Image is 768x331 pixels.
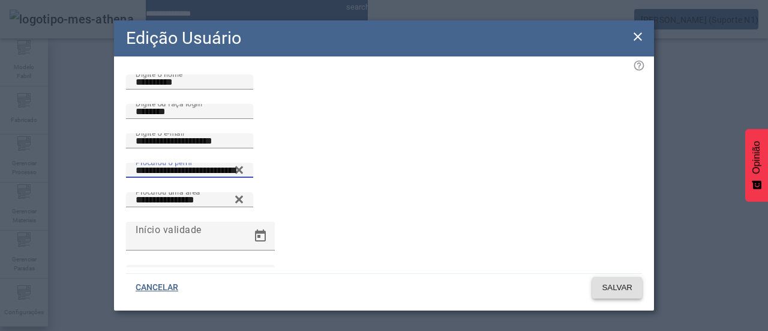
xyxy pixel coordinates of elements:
button: Feedback - Mostrar pesquisa [745,129,768,202]
input: Número [136,193,244,207]
font: Início validade [136,223,202,235]
font: SALVAR [602,283,632,292]
button: Calendário aberto [246,265,275,294]
font: Digite o e-mail [136,129,184,137]
button: SALVAR [592,277,642,299]
font: Fim de validade [136,267,208,278]
font: Digite o nome [136,70,182,78]
font: Opinião [751,141,761,174]
button: Calendário aberto [246,222,275,251]
font: CANCELAR [136,282,178,292]
input: Número [136,163,244,178]
font: Edição Usuário [126,28,241,48]
font: Procurou uma área [136,187,200,196]
font: Procurou o perfil [136,158,192,166]
button: CANCELAR [126,277,188,299]
font: Digite ou faça login [136,99,202,108]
